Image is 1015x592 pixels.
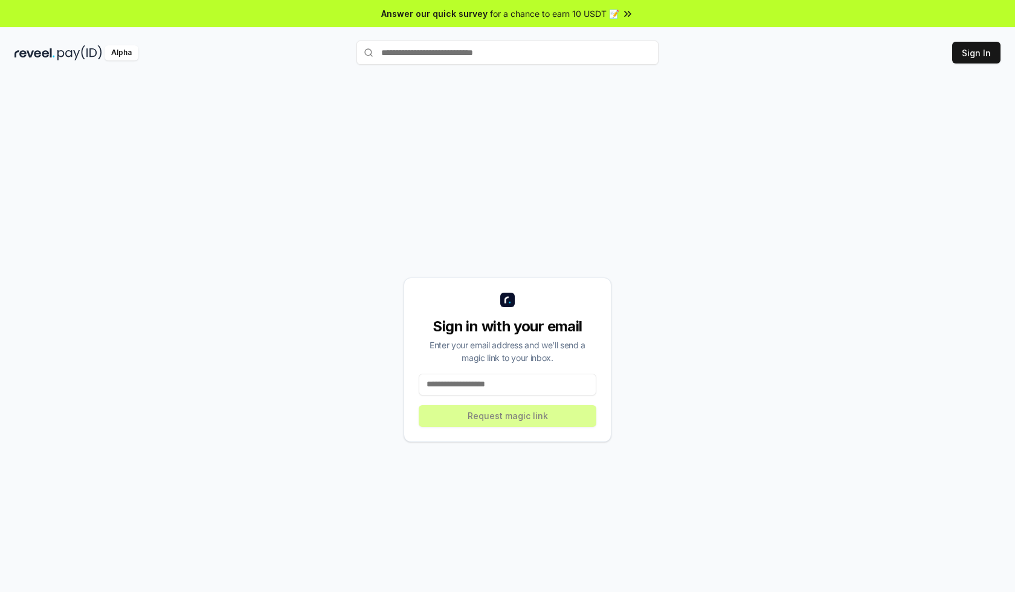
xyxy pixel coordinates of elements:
[105,45,138,60] div: Alpha
[419,317,596,336] div: Sign in with your email
[14,45,55,60] img: reveel_dark
[381,7,488,20] span: Answer our quick survey
[419,339,596,364] div: Enter your email address and we’ll send a magic link to your inbox.
[952,42,1000,63] button: Sign In
[57,45,102,60] img: pay_id
[490,7,619,20] span: for a chance to earn 10 USDT 📝
[500,293,515,307] img: logo_small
